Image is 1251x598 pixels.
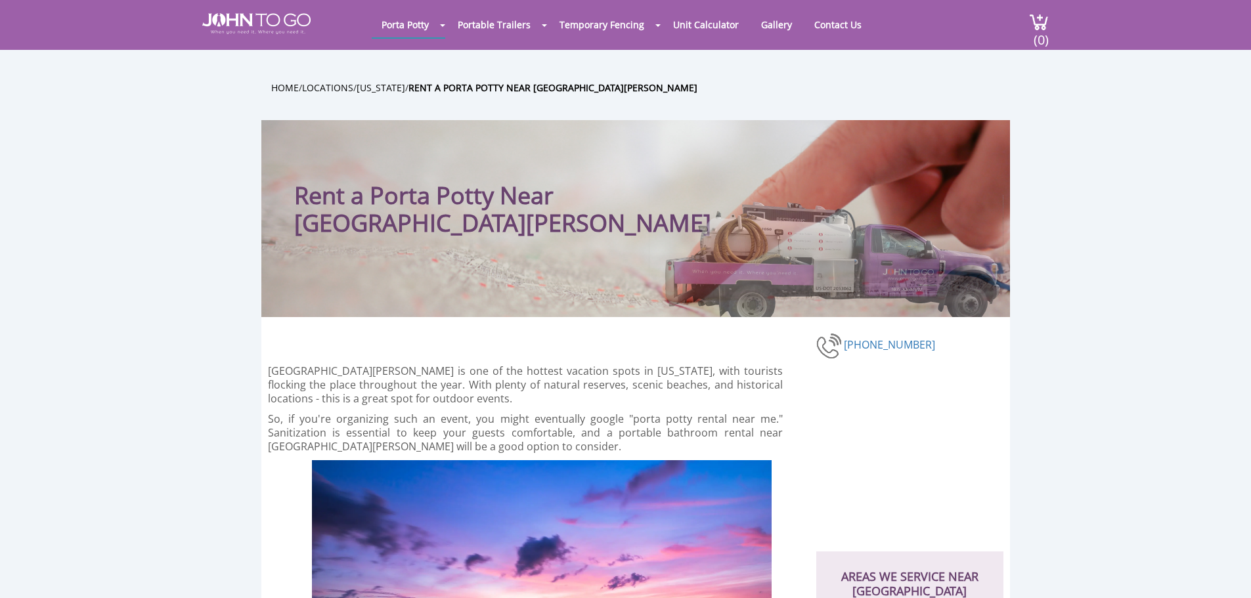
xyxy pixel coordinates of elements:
[649,195,1003,317] img: Truck
[1033,20,1049,49] span: (0)
[1029,13,1049,31] img: cart a
[268,412,783,454] p: So, if you're organizing such an event, you might eventually google "porta potty rental near me."...
[751,12,802,37] a: Gallery
[271,81,299,94] a: Home
[294,146,718,237] h1: Rent a Porta Potty Near [GEOGRAPHIC_DATA][PERSON_NAME]
[448,12,540,37] a: Portable Trailers
[1198,545,1251,598] button: Live Chat
[816,331,844,360] img: phone-number
[268,364,783,406] p: [GEOGRAPHIC_DATA][PERSON_NAME] is one of the hottest vacation spots in [US_STATE], with tourists ...
[408,81,697,94] a: Rent a Porta Potty Near [GEOGRAPHIC_DATA][PERSON_NAME]
[202,13,311,34] img: JOHN to go
[844,337,935,352] a: [PHONE_NUMBER]
[663,12,749,37] a: Unit Calculator
[804,12,871,37] a: Contact Us
[550,12,654,37] a: Temporary Fencing
[372,12,439,37] a: Porta Potty
[357,81,405,94] a: [US_STATE]
[271,80,1020,95] ul: / / /
[302,81,353,94] a: Locations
